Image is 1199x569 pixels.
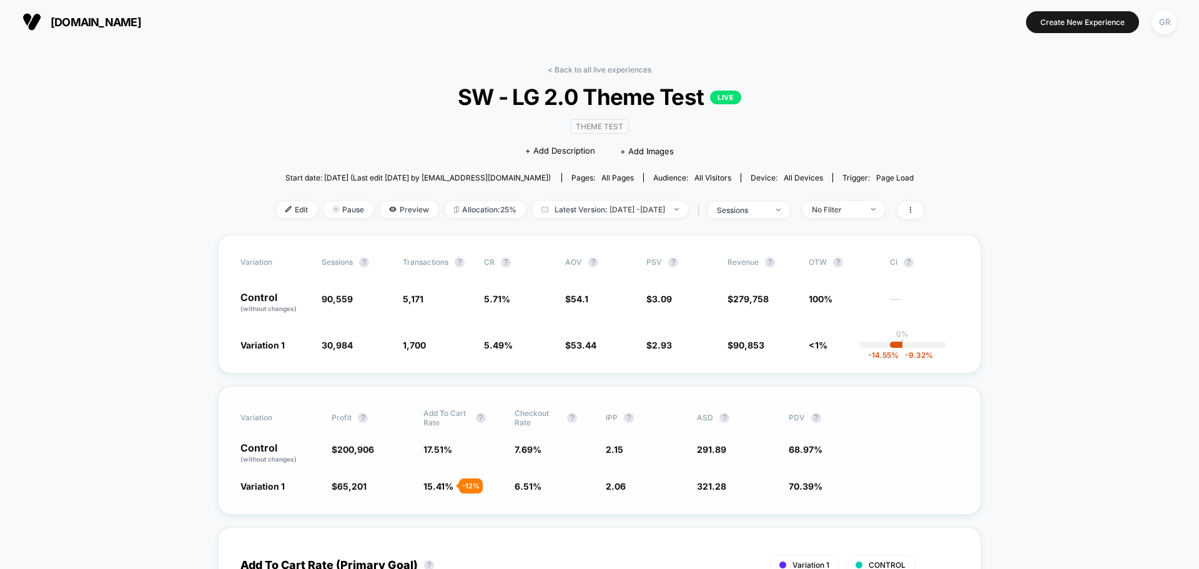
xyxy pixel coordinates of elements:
[532,201,688,218] span: Latest Version: [DATE] - [DATE]
[22,12,41,31] img: Visually logo
[525,145,595,157] span: + Add Description
[606,444,623,455] span: 2.15
[694,201,708,219] span: |
[606,481,626,492] span: 2.06
[652,340,672,350] span: 2.93
[276,201,317,218] span: Edit
[285,173,551,182] span: Start date: [DATE] (Last edit [DATE] by [EMAIL_ADDRESS][DOMAIN_NAME])
[789,481,822,492] span: 70.39 %
[697,481,726,492] span: 321.28
[359,257,369,267] button: ?
[653,173,731,182] div: Audience:
[403,257,448,267] span: Transactions
[765,257,775,267] button: ?
[548,65,651,74] a: < Back to all live experiences
[459,478,483,493] div: - 12 %
[240,408,309,427] span: Variation
[423,408,470,427] span: Add To Cart Rate
[240,257,309,267] span: Variation
[694,173,731,182] span: All Visitors
[809,257,877,267] span: OTW
[876,173,914,182] span: Page Load
[1026,11,1139,33] button: Create New Experience
[904,257,914,267] button: ?
[809,294,832,304] span: 100%
[484,257,495,267] span: CR
[454,206,459,213] img: rebalance
[337,444,374,455] span: 200,906
[571,173,634,182] div: Pages:
[565,294,588,304] span: $
[571,294,588,304] span: 54.1
[789,444,822,455] span: 68.97 %
[901,339,904,348] p: |
[571,340,596,350] span: 53.44
[719,413,729,423] button: ?
[674,208,679,210] img: end
[601,173,634,182] span: all pages
[51,16,141,29] span: [DOMAIN_NAME]
[1148,9,1180,35] button: GR
[423,481,453,492] span: 15.41 %
[240,481,285,492] span: Variation 1
[620,146,674,156] span: + Add Images
[784,173,823,182] span: all devices
[833,257,843,267] button: ?
[890,295,959,314] span: ---
[890,257,959,267] span: CI
[322,257,353,267] span: Sessions
[515,408,561,427] span: Checkout Rate
[811,413,821,423] button: ?
[606,413,618,422] span: IPP
[789,413,805,422] span: PDV
[741,173,832,182] span: Device:
[332,413,352,422] span: Profit
[710,91,741,104] p: LIVE
[565,340,596,350] span: $
[567,413,577,423] button: ?
[776,209,781,211] img: end
[588,257,598,267] button: ?
[337,481,367,492] span: 65,201
[812,205,862,214] div: No Filter
[515,444,541,455] span: 7.69 %
[896,329,909,339] p: 0%
[322,294,353,304] span: 90,559
[728,294,769,304] span: $
[501,257,511,267] button: ?
[19,12,145,32] button: [DOMAIN_NAME]
[652,294,672,304] span: 3.09
[1152,10,1177,34] div: GR
[445,201,526,218] span: Allocation: 25%
[541,206,548,212] img: calendar
[624,413,634,423] button: ?
[332,481,367,492] span: $
[240,305,297,312] span: (without changes)
[717,205,767,215] div: sessions
[308,84,891,110] span: SW - LG 2.0 Theme Test
[403,340,426,350] span: 1,700
[646,294,672,304] span: $
[733,340,764,350] span: 90,853
[871,208,876,210] img: end
[240,455,297,463] span: (without changes)
[646,257,662,267] span: PSV
[423,444,452,455] span: 17.51 %
[484,294,510,304] span: 5.71 %
[380,201,438,218] span: Preview
[668,257,678,267] button: ?
[646,340,672,350] span: $
[809,340,827,350] span: <1%
[358,413,368,423] button: ?
[733,294,769,304] span: 279,758
[240,340,285,350] span: Variation 1
[697,444,726,455] span: 291.89
[240,443,319,464] p: Control
[697,413,713,422] span: ASD
[403,294,423,304] span: 5,171
[323,201,373,218] span: Pause
[476,413,486,423] button: ?
[728,340,764,350] span: $
[285,206,292,212] img: edit
[240,292,309,314] p: Control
